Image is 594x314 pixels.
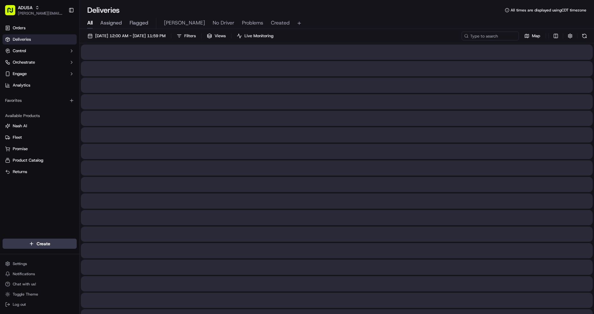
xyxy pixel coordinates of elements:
span: Engage [13,71,27,77]
button: ADUSA [18,4,32,11]
span: No Driver [213,19,234,27]
a: Orders [3,23,77,33]
a: Returns [5,169,74,175]
button: Nash AI [3,121,77,131]
a: Fleet [5,135,74,140]
span: Notifications [13,271,35,276]
h1: Deliveries [87,5,120,15]
span: Returns [13,169,27,175]
button: Views [204,31,229,40]
div: Favorites [3,95,77,106]
span: Orchestrate [13,59,35,65]
button: Map [521,31,543,40]
button: ADUSA[PERSON_NAME][EMAIL_ADDRESS][DOMAIN_NAME] [3,3,66,18]
a: Analytics [3,80,77,90]
a: Promise [5,146,74,152]
span: Chat with us! [13,282,36,287]
button: Product Catalog [3,155,77,165]
span: Toggle Theme [13,292,38,297]
span: Assigned [100,19,122,27]
span: Promise [13,146,28,152]
button: Notifications [3,269,77,278]
button: Orchestrate [3,57,77,67]
span: Deliveries [13,37,31,42]
button: [DATE] 12:00 AM - [DATE] 11:59 PM [85,31,168,40]
button: Live Monitoring [234,31,276,40]
span: Map [532,33,540,39]
a: Product Catalog [5,157,74,163]
button: Refresh [580,31,589,40]
span: [PERSON_NAME] [164,19,205,27]
a: Deliveries [3,34,77,45]
button: Engage [3,69,77,79]
div: Available Products [3,111,77,121]
button: Toggle Theme [3,290,77,299]
button: Log out [3,300,77,309]
span: Nash AI [13,123,27,129]
button: Settings [3,259,77,268]
button: Chat with us! [3,280,77,289]
span: Product Catalog [13,157,43,163]
a: Nash AI [5,123,74,129]
span: Settings [13,261,27,266]
span: Live Monitoring [244,33,273,39]
span: All times are displayed using CDT timezone [511,8,586,13]
input: Type to search [462,31,519,40]
button: Promise [3,144,77,154]
span: All [87,19,93,27]
span: Problems [242,19,263,27]
span: Filters [184,33,196,39]
span: Created [271,19,290,27]
span: Flagged [130,19,148,27]
span: Views [215,33,226,39]
button: Filters [174,31,199,40]
span: Orders [13,25,25,31]
button: [PERSON_NAME][EMAIL_ADDRESS][DOMAIN_NAME] [18,11,63,16]
button: Create [3,239,77,249]
span: Create [37,241,50,247]
span: Control [13,48,26,54]
span: Log out [13,302,26,307]
button: Returns [3,167,77,177]
button: Fleet [3,132,77,143]
button: Control [3,46,77,56]
span: [DATE] 12:00 AM - [DATE] 11:59 PM [95,33,166,39]
span: Analytics [13,82,30,88]
span: Fleet [13,135,22,140]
